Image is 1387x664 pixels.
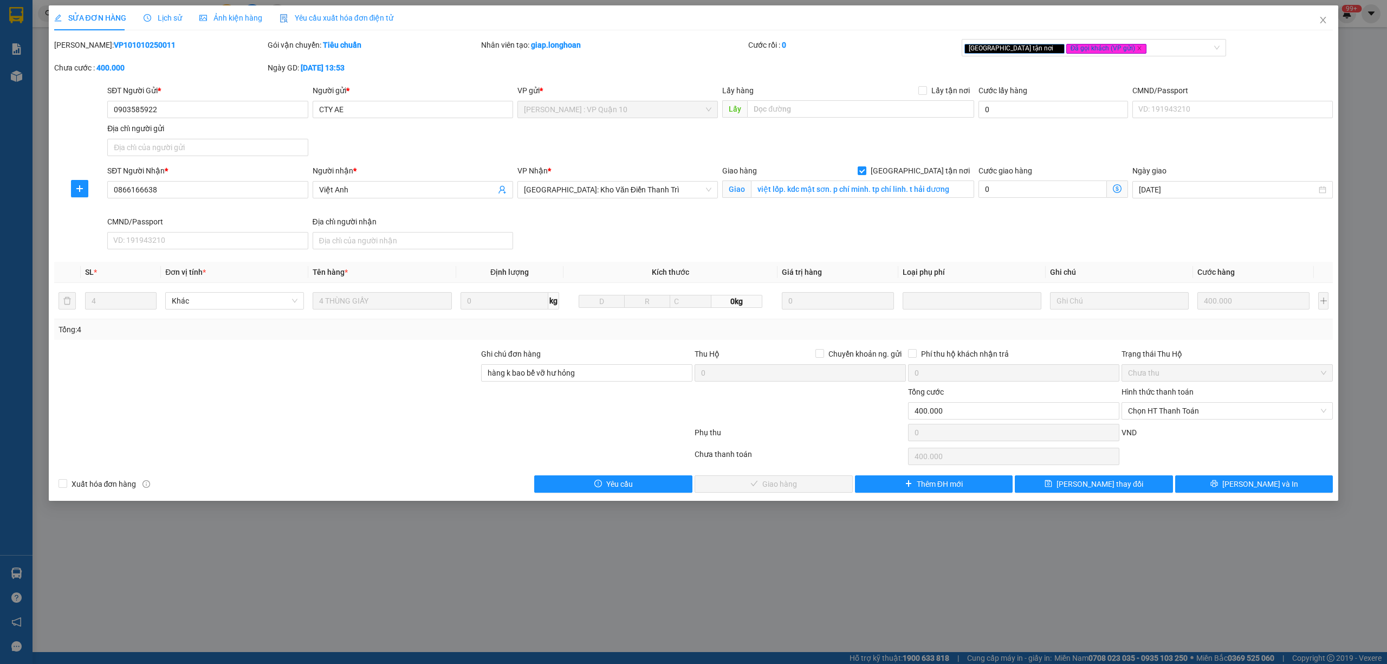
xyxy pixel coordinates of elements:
span: Chuyển khoản ng. gửi [824,348,906,360]
span: exclamation-circle [594,480,602,488]
span: clock-circle [144,14,151,22]
label: Ngày giao [1132,166,1166,175]
div: Trạng thái Thu Hộ [1122,348,1333,360]
img: icon [280,14,288,23]
span: Hồ Chí Minh : VP Quận 10 [524,101,711,118]
span: Yêu cầu [606,478,633,490]
input: Giao tận nơi [751,180,974,198]
span: edit [54,14,62,22]
span: plus [905,480,912,488]
div: SĐT Người Gửi [107,85,308,96]
div: Phụ thu [693,427,907,446]
div: Người nhận [313,165,513,177]
span: Giao [722,180,751,198]
span: Định lượng [490,268,529,276]
div: Địa chỉ người nhận [313,216,513,228]
span: [GEOGRAPHIC_DATA] tận nơi [964,44,1065,54]
span: Chọn HT Thanh Toán [1128,403,1326,419]
button: checkGiao hàng [695,475,853,493]
span: Đã gọi khách (VP gửi) [1066,44,1147,54]
span: printer [1210,480,1218,488]
button: delete [59,292,76,310]
span: info-circle [142,480,150,488]
span: save [1045,480,1052,488]
b: Tiêu chuẩn [323,41,361,49]
input: Địa chỉ của người gửi [107,139,308,156]
span: Khác [172,293,297,309]
span: Tên hàng [313,268,348,276]
span: Đơn vị tính [165,268,206,276]
input: 0 [1197,292,1310,310]
label: Cước giao hàng [978,166,1032,175]
span: 0kg [711,295,762,308]
div: Nhân viên tạo: [481,39,746,51]
input: VD: Bàn, Ghế [313,292,451,310]
label: Ghi chú đơn hàng [481,350,541,358]
span: kg [548,292,559,310]
span: VND [1122,428,1137,437]
div: CMND/Passport [107,216,308,228]
span: Chưa thu [1128,365,1326,381]
input: C [670,295,711,308]
span: Hà Nội: Kho Văn Điển Thanh Trì [524,182,711,198]
span: SỬA ĐƠN HÀNG [54,14,126,22]
button: save[PERSON_NAME] thay đổi [1015,475,1173,493]
b: 0 [782,41,786,49]
div: Người gửi [313,85,513,96]
div: Cước rồi : [748,39,960,51]
button: exclamation-circleYêu cầu [534,475,692,493]
input: 0 [782,292,894,310]
span: [GEOGRAPHIC_DATA] tận nơi [866,165,974,177]
button: Close [1308,5,1338,36]
span: Thu Hộ [695,350,720,358]
span: dollar-circle [1113,184,1122,193]
span: close [1319,16,1327,24]
div: [PERSON_NAME]: [54,39,265,51]
b: 400.000 [96,63,125,72]
button: plus [71,180,88,197]
span: [PERSON_NAME] thay đổi [1057,478,1143,490]
label: Hình thức thanh toán [1122,388,1194,396]
span: Ảnh kiện hàng [199,14,262,22]
span: SL [85,268,94,276]
span: Cước hàng [1197,268,1235,276]
span: [PERSON_NAME] và In [1222,478,1298,490]
div: Địa chỉ người gửi [107,123,308,134]
span: Tổng cước [908,388,944,396]
input: R [624,295,670,308]
span: Xuất hóa đơn hàng [67,478,141,490]
b: giap.longhoan [531,41,581,49]
input: Ngày giao [1139,184,1317,196]
span: Lấy tận nơi [927,85,974,96]
span: Thêm ĐH mới [917,478,963,490]
span: Lấy hàng [722,86,754,95]
input: Cước giao hàng [978,180,1107,198]
span: plus [72,184,88,193]
button: printer[PERSON_NAME] và In [1175,475,1333,493]
span: Kích thước [652,268,689,276]
span: user-add [498,185,507,194]
input: D [579,295,625,308]
th: Loại phụ phí [898,262,1046,283]
input: Ghi Chú [1050,292,1189,310]
button: plusThêm ĐH mới [855,475,1013,493]
input: Ghi chú đơn hàng [481,364,692,382]
div: Tổng: 4 [59,324,535,336]
span: Lấy [722,100,747,118]
input: Địa chỉ của người nhận [313,232,513,249]
div: Ngày GD: [268,62,479,74]
span: picture [199,14,207,22]
div: Chưa cước : [54,62,265,74]
b: [DATE] 13:53 [301,63,345,72]
button: plus [1318,292,1328,310]
th: Ghi chú [1046,262,1193,283]
div: VP gửi [517,85,718,96]
span: Lịch sử [144,14,182,22]
b: VP101010250011 [114,41,176,49]
span: VP Nhận [517,166,548,175]
label: Cước lấy hàng [978,86,1027,95]
span: close [1137,46,1142,51]
input: Cước lấy hàng [978,101,1128,118]
span: Yêu cầu xuất hóa đơn điện tử [280,14,394,22]
span: close [1055,46,1060,51]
